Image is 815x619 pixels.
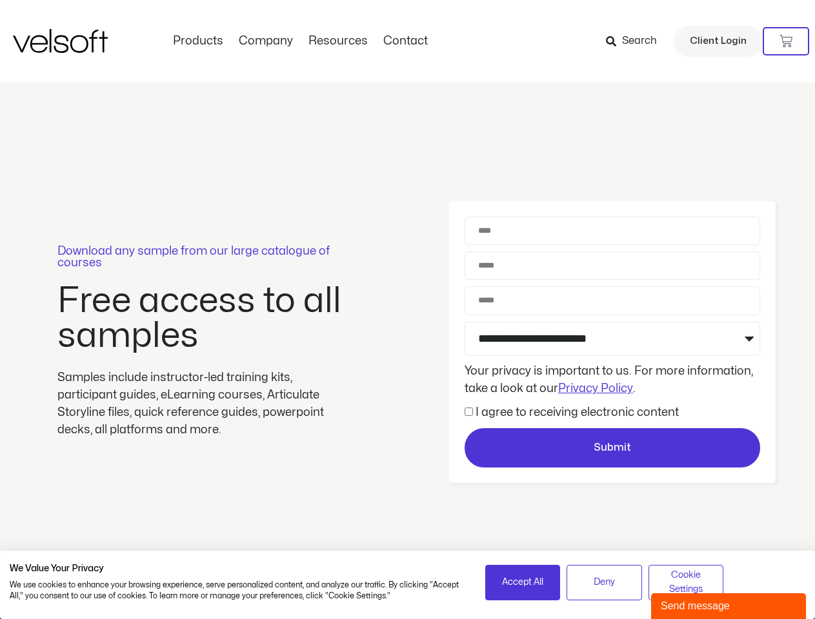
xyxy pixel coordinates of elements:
[10,563,466,575] h2: We Value Your Privacy
[657,568,716,597] span: Cookie Settings
[606,30,666,52] a: Search
[502,575,543,589] span: Accept All
[57,246,348,269] p: Download any sample from our large catalogue of courses
[594,440,631,457] span: Submit
[165,34,231,48] a: ProductsMenu Toggle
[567,565,642,600] button: Deny all cookies
[594,575,615,589] span: Deny
[57,284,348,353] h2: Free access to all samples
[465,428,760,468] button: Submit
[301,34,376,48] a: ResourcesMenu Toggle
[231,34,301,48] a: CompanyMenu Toggle
[10,580,466,602] p: We use cookies to enhance your browsing experience, serve personalized content, and analyze our t...
[485,565,561,600] button: Accept all cookies
[461,362,763,397] div: Your privacy is important to us. For more information, take a look at our .
[57,369,348,438] div: Samples include instructor-led training kits, participant guides, eLearning courses, Articulate S...
[651,591,809,619] iframe: chat widget
[622,33,657,50] span: Search
[13,29,108,53] img: Velsoft Training Materials
[376,34,436,48] a: ContactMenu Toggle
[690,33,747,50] span: Client Login
[674,26,763,57] a: Client Login
[558,383,633,394] a: Privacy Policy
[649,565,724,600] button: Adjust cookie preferences
[476,407,679,418] label: I agree to receiving electronic content
[165,34,436,48] nav: Menu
